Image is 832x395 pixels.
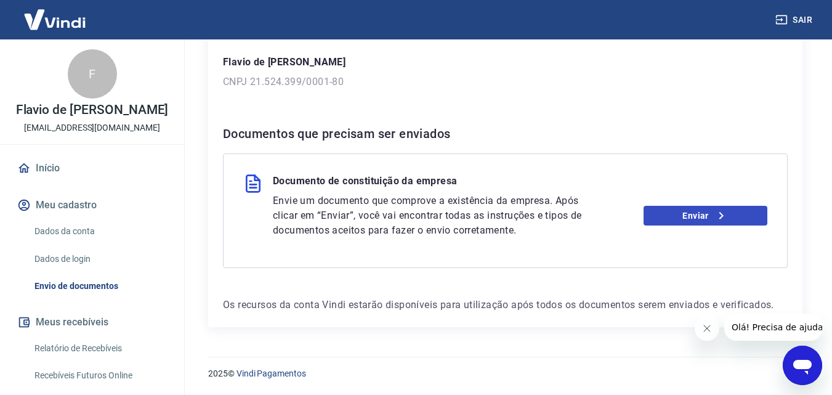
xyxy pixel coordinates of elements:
[773,9,817,31] button: Sair
[236,369,306,378] a: Vindi Pagamentos
[724,314,822,341] iframe: Mensagem da empresa
[243,174,263,193] img: file.3f2e98d22047474d3a157069828955b5.svg
[15,155,169,182] a: Início
[695,316,719,341] iframe: Fechar mensagem
[783,346,822,385] iframe: Botão para abrir a janela de mensagens
[223,298,788,312] p: Os recursos da conta Vindi estarão disponíveis para utilização após todos os documentos serem env...
[15,1,95,38] img: Vindi
[30,336,169,361] a: Relatório de Recebíveis
[16,104,169,116] p: Flavio de [PERSON_NAME]
[24,121,160,134] p: [EMAIL_ADDRESS][DOMAIN_NAME]
[68,49,117,99] div: F
[30,246,169,272] a: Dados de login
[273,174,457,193] p: Documento de constituição da empresa
[15,192,169,219] button: Meu cadastro
[30,363,169,388] a: Recebíveis Futuros Online
[644,206,767,226] a: Enviar
[223,75,788,89] p: CNPJ 21.524.399/0001-80
[30,274,169,299] a: Envio de documentos
[15,309,169,336] button: Meus recebíveis
[7,9,103,18] span: Olá! Precisa de ajuda?
[30,219,169,244] a: Dados da conta
[273,193,594,238] p: Envie um documento que comprove a existência da empresa. Após clicar em “Enviar”, você vai encont...
[223,55,788,70] p: Flavio de [PERSON_NAME]
[208,367,802,380] p: 2025 ©
[223,124,788,144] h6: Documentos que precisam ser enviados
